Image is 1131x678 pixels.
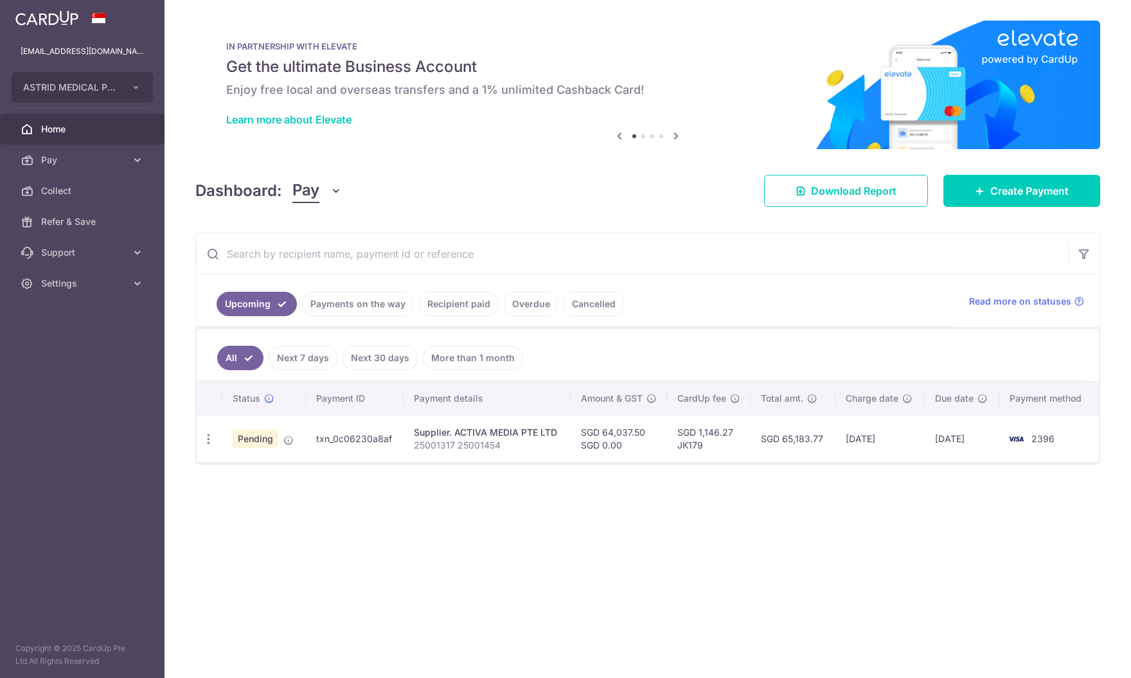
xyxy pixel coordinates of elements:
[564,292,624,316] a: Cancelled
[12,72,153,103] button: ASTRID MEDICAL PTE. LTD.
[226,57,1069,77] h5: Get the ultimate Business Account
[292,179,342,203] button: Pay
[196,233,1069,274] input: Search by recipient name, payment id or reference
[269,346,337,370] a: Next 7 days
[302,292,414,316] a: Payments on the way
[1031,433,1055,444] span: 2396
[233,430,278,448] span: Pending
[217,346,263,370] a: All
[41,123,126,136] span: Home
[292,179,319,203] span: Pay
[969,295,1071,308] span: Read more on statuses
[306,415,404,462] td: txn_0c06230a8af
[15,10,78,26] img: CardUp
[504,292,558,316] a: Overdue
[811,183,896,199] span: Download Report
[761,392,803,405] span: Total amt.
[969,295,1084,308] a: Read more on statuses
[943,175,1100,207] a: Create Payment
[41,184,126,197] span: Collect
[226,41,1069,51] p: IN PARTNERSHIP WITH ELEVATE
[835,415,925,462] td: [DATE]
[935,392,974,405] span: Due date
[21,45,144,58] p: [EMAIL_ADDRESS][DOMAIN_NAME]
[41,154,126,166] span: Pay
[233,392,260,405] span: Status
[23,81,118,94] span: ASTRID MEDICAL PTE. LTD.
[41,277,126,290] span: Settings
[677,392,726,405] span: CardUp fee
[423,346,523,370] a: More than 1 month
[581,392,643,405] span: Amount & GST
[404,382,571,415] th: Payment details
[195,179,282,202] h4: Dashboard:
[414,426,560,439] div: Supplier. ACTIVA MEDIA PTE LTD
[343,346,418,370] a: Next 30 days
[41,215,126,228] span: Refer & Save
[925,415,999,462] td: [DATE]
[226,113,352,126] a: Learn more about Elevate
[306,382,404,415] th: Payment ID
[419,292,499,316] a: Recipient paid
[990,183,1069,199] span: Create Payment
[217,292,297,316] a: Upcoming
[999,382,1099,415] th: Payment method
[41,246,126,259] span: Support
[414,439,560,452] p: 25001317 25001454
[751,415,835,462] td: SGD 65,183.77
[1003,431,1029,447] img: Bank Card
[195,21,1100,149] img: Renovation banner
[226,82,1069,98] h6: Enjoy free local and overseas transfers and a 1% unlimited Cashback Card!
[764,175,928,207] a: Download Report
[571,415,667,462] td: SGD 64,037.50 SGD 0.00
[667,415,751,462] td: SGD 1,146.27 JK179
[846,392,898,405] span: Charge date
